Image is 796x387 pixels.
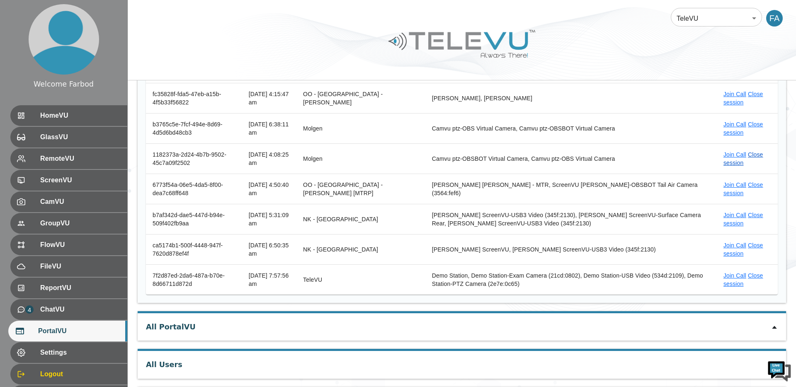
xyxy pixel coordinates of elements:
[296,234,425,264] td: NK - [GEOGRAPHIC_DATA]
[40,218,121,228] span: GroupVU
[40,111,121,121] span: HomeVU
[723,91,746,97] a: Join Call
[723,272,746,279] a: Join Call
[723,212,763,227] a: Close session
[40,305,121,314] span: ChatVU
[40,240,121,250] span: FlowVU
[242,174,296,204] td: [DATE] 4:50:40 am
[136,4,156,24] div: Minimize live chat window
[242,83,296,113] td: [DATE] 4:15:47 am
[10,148,127,169] div: RemoteVU
[10,364,127,385] div: Logout
[10,299,127,320] div: 4ChatVU
[14,39,35,59] img: d_736959983_company_1615157101543_736959983
[146,113,242,143] th: b3765c5e-7fcf-494e-8d69-4d5d6bd48cb3
[425,83,717,113] td: [PERSON_NAME], [PERSON_NAME]
[723,121,763,136] a: Close session
[242,113,296,143] td: [DATE] 6:38:11 am
[10,213,127,234] div: GroupVU
[10,170,127,191] div: ScreenVU
[723,212,746,218] a: Join Call
[723,181,763,196] a: Close session
[723,242,746,249] a: Join Call
[767,358,792,383] img: Chat Widget
[296,113,425,143] td: Molgen
[146,264,242,295] th: 7f2d87ed-2da6-487a-b70e-8d66711d872d
[723,181,746,188] a: Join Call
[425,234,717,264] td: [PERSON_NAME] ScreenVU, [PERSON_NAME] ScreenVU-USB3 Video (345f:2130)
[296,264,425,295] td: TeleVU
[242,264,296,295] td: [DATE] 7:57:56 am
[40,132,121,142] span: GlassVU
[146,313,196,336] div: All PortalVU
[146,234,242,264] th: ca5174b1-500f-4448-947f-7620d878ef4f
[146,143,242,174] th: 1182373a-2d24-4b7b-9502-45c7a09f2502
[38,326,121,336] span: PortalVU
[40,348,121,358] span: Settings
[25,305,34,314] p: 4
[146,174,242,204] th: 6773f54a-06e5-4da5-8f00-dea7c68ff648
[387,27,536,61] img: Logo
[10,191,127,212] div: CamVU
[296,174,425,204] td: OO - [GEOGRAPHIC_DATA] - [PERSON_NAME] [MTRP]
[40,261,121,271] span: FileVU
[10,235,127,255] div: FlowVU
[296,83,425,113] td: OO - [GEOGRAPHIC_DATA] - [PERSON_NAME]
[40,369,121,379] span: Logout
[723,151,763,166] a: Close session
[40,283,121,293] span: ReportVU
[146,83,242,113] th: fc35828f-fda5-47eb-a15b-4f5b33f56822
[34,79,94,89] div: Welcome Farbod
[40,175,121,185] span: ScreenVU
[10,256,127,277] div: FileVU
[146,351,182,374] div: All Users
[723,272,763,287] a: Close session
[723,151,746,158] a: Join Call
[671,7,762,30] div: TeleVU
[242,204,296,234] td: [DATE] 5:31:09 am
[425,264,717,295] td: Demo Station, Demo Station-Exam Camera (21cd:0802), Demo Station-USB Video (534d:2109), Demo Stat...
[4,226,158,255] textarea: Type your message and hit 'Enter'
[723,91,763,106] a: Close session
[40,154,121,164] span: RemoteVU
[10,342,127,363] div: Settings
[723,121,746,128] a: Join Call
[48,104,114,188] span: We're online!
[242,234,296,264] td: [DATE] 6:50:35 am
[296,143,425,174] td: Molgen
[296,204,425,234] td: NK - [GEOGRAPHIC_DATA]
[425,204,717,234] td: [PERSON_NAME] ScreenVU-USB3 Video (345f:2130), [PERSON_NAME] ScreenVU-Surface Camera Rear, [PERSO...
[766,10,783,27] div: FA
[242,143,296,174] td: [DATE] 4:08:25 am
[146,204,242,234] th: b7af342d-dae5-447d-b94e-509f402fb9aa
[425,143,717,174] td: Camvu ptz-OBSBOT Virtual Camera, Camvu ptz-OBS Virtual Camera
[425,113,717,143] td: Camvu ptz-OBS Virtual Camera, Camvu ptz-OBSBOT Virtual Camera
[425,174,717,204] td: [PERSON_NAME] [PERSON_NAME] - MTR, ScreenVU [PERSON_NAME]-OBSBOT Tail Air Camera (3564:fef6)
[10,278,127,298] div: ReportVU
[10,105,127,126] div: HomeVU
[29,4,99,75] img: profile.png
[40,197,121,207] span: CamVU
[8,321,127,341] div: PortalVU
[43,44,139,54] div: Chat with us now
[10,127,127,148] div: GlassVU
[723,242,763,257] a: Close session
